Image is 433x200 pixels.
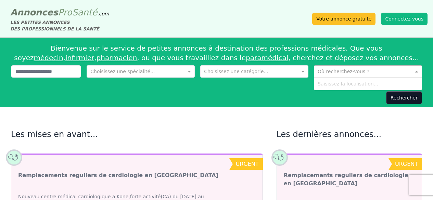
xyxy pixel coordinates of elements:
span: Pro [58,7,72,17]
a: pharmacien [97,54,137,62]
a: infirmier [65,54,94,62]
span: Annonces [10,7,58,17]
span: Santé [72,7,97,17]
div: Affiner la recherche... [11,80,422,87]
span: .com [97,11,109,16]
a: AnnoncesProSanté.com [10,7,109,17]
a: médecin [34,54,63,62]
div: Saisissez la localisation... [314,78,422,90]
span: urgent [236,161,259,167]
button: Connectez-vous [381,13,428,25]
div: LES PETITES ANNONCES DES PROFESSIONNELS DE LA SANTÉ [10,19,109,32]
a: Remplacements reguliers de cardiologie en [GEOGRAPHIC_DATA] [284,171,415,188]
a: paramédical [246,54,288,62]
h2: Les dernières annonces... [277,129,422,140]
a: Votre annonce gratuite [312,13,375,25]
button: Rechercher [386,91,422,104]
div: Bienvenue sur le service de petites annonces à destination des professions médicales. Que vous so... [11,41,422,65]
a: Remplacements reguliers de cardiologie en [GEOGRAPHIC_DATA] [18,171,218,179]
h2: Les mises en avant... [11,129,263,140]
ng-dropdown-panel: Options list [314,77,422,90]
span: urgent [395,161,418,167]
